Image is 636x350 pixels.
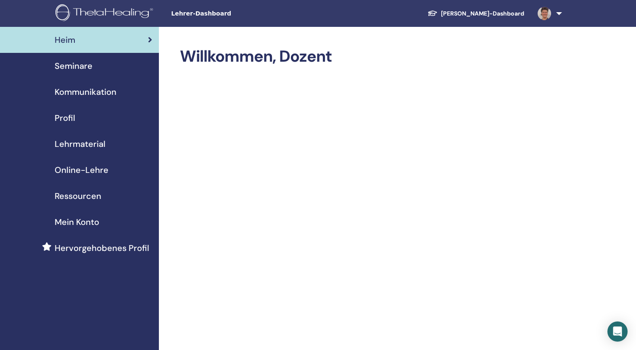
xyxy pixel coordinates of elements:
span: Ressourcen [55,190,101,202]
img: graduation-cap-white.svg [428,10,438,17]
a: [PERSON_NAME]-Dashboard [421,6,531,21]
span: Seminare [55,60,92,72]
h2: Willkommen, Dozent [180,47,560,66]
span: Lehrmaterial [55,138,106,150]
span: Online-Lehre [55,164,108,176]
span: Kommunikation [55,86,116,98]
img: logo.png [55,4,156,23]
span: Heim [55,34,75,46]
span: Profil [55,112,75,124]
img: default.jpg [538,7,551,20]
div: Open Intercom Messenger [607,321,628,342]
span: Lehrer-Dashboard [171,9,297,18]
span: Hervorgehobenes Profil [55,242,149,254]
span: Mein Konto [55,216,99,228]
